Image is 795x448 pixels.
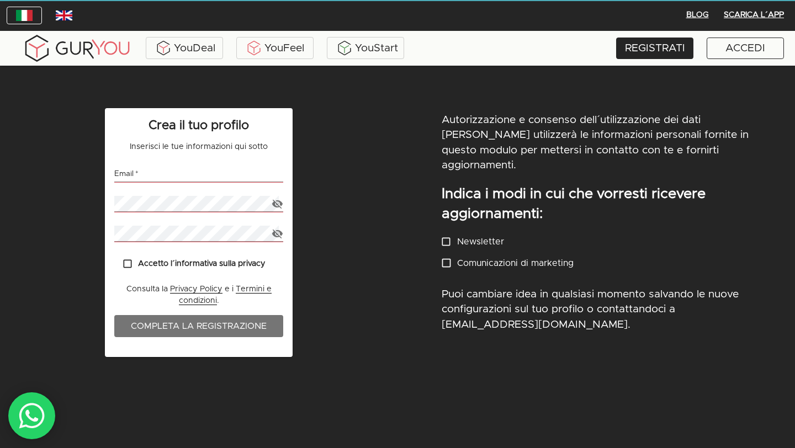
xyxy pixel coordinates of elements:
[680,7,715,24] button: BLOG
[138,258,266,270] p: Accetto l´informativa sulla privacy
[246,40,262,56] img: KDuXBJLpDstiOJIlCPq11sr8c6VfEN1ke5YIAoPlCPqmrDPlQeIQgHlNqkP7FCiAKJQRHlC7RCaiHTHAlEEQLmFuo+mIt2xQB...
[149,40,220,56] div: YouDeal
[170,285,222,294] a: Privacy Policy
[18,402,46,430] img: whatsAppIcon.04b8739f.svg
[56,10,72,20] img: wDv7cRK3VHVvwAAACV0RVh0ZGF0ZTpjcmVhdGUAMjAxOC0wMy0yNVQwMToxNzoxMiswMDowMGv4vjwAAAAldEVYdGRhdGU6bW...
[616,38,693,59] a: REGISTRATI
[236,37,314,59] a: YouFeel
[114,117,283,135] p: Crea il tuo profilo
[442,184,751,225] p: Indica i modi in cui che vorresti ricevere aggiornamenti:
[707,38,784,59] a: ACCEDI
[114,141,283,153] p: Inserisci le tue informazioni qui sotto
[724,8,784,22] span: Scarica l´App
[684,8,711,22] span: BLOG
[146,37,223,59] a: YouDeal
[327,37,404,59] a: YouStart
[719,7,788,24] button: Scarica l´App
[239,40,311,56] div: YouFeel
[336,40,353,56] img: BxzlDwAAAAABJRU5ErkJggg==
[457,235,504,248] p: Newsletter
[179,285,272,305] a: Termini e condizioni
[155,40,172,56] img: ALVAdSatItgsAAAAAElFTkSuQmCC
[457,257,574,270] p: Comunicazioni di marketing
[22,33,132,63] img: gyLogo01.5aaa2cff.png
[442,287,751,332] p: Puoi cambiare idea in qualsiasi momento salvando le nuove configurazioni sul tuo profilo o contat...
[16,10,33,21] img: italy.83948c3f.jpg
[442,127,751,173] p: [PERSON_NAME] utilizzerà le informazioni personali fornite in questo modulo per mettersi in conta...
[330,40,401,56] div: YouStart
[114,284,283,306] p: Consulta la e i .
[442,113,701,127] p: Autorizzazione e consenso dell´utilizzazione dei dati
